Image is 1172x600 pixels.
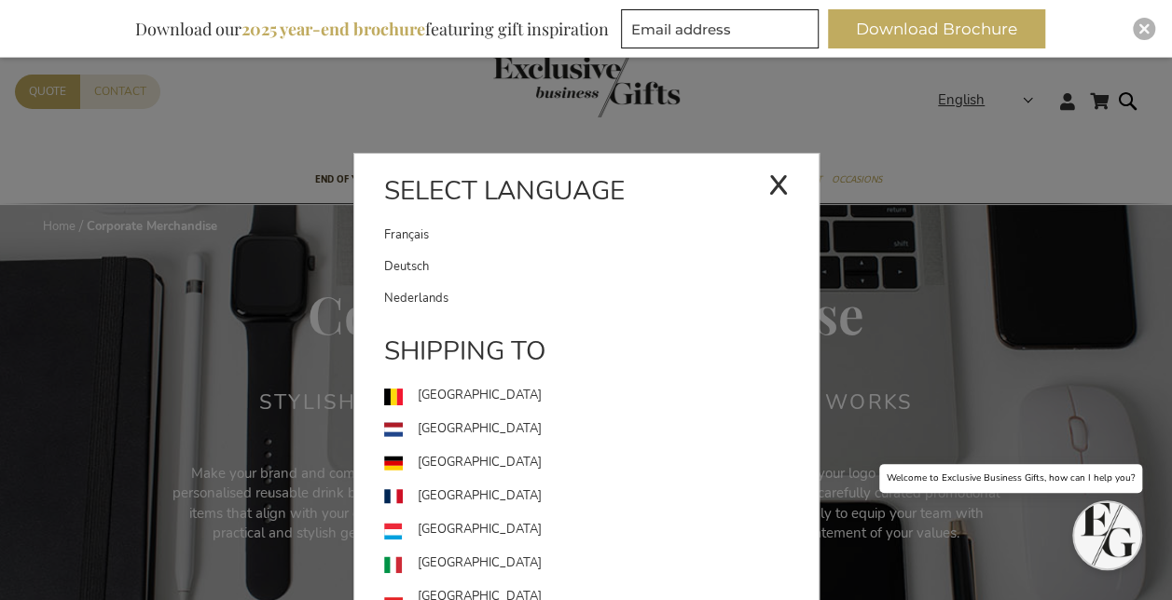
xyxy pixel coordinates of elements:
a: [GEOGRAPHIC_DATA] [384,480,819,513]
a: [GEOGRAPHIC_DATA] [384,446,819,480]
a: [GEOGRAPHIC_DATA] [384,547,819,580]
div: Select language [354,172,819,219]
input: Email address [621,9,819,48]
div: Shipping to [354,333,819,379]
a: [GEOGRAPHIC_DATA] [384,379,819,413]
a: [GEOGRAPHIC_DATA] [384,513,819,547]
form: marketing offers and promotions [621,9,824,54]
div: Download our featuring gift inspiration [127,9,617,48]
a: Nederlands [384,282,819,314]
button: Download Brochure [828,9,1045,48]
b: 2025 year-end brochure [241,18,425,40]
div: x [768,155,789,211]
a: Français [384,219,768,251]
a: Deutsch [384,251,819,282]
div: Close [1133,18,1155,40]
a: [GEOGRAPHIC_DATA] [384,413,819,446]
img: Close [1138,23,1150,34]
